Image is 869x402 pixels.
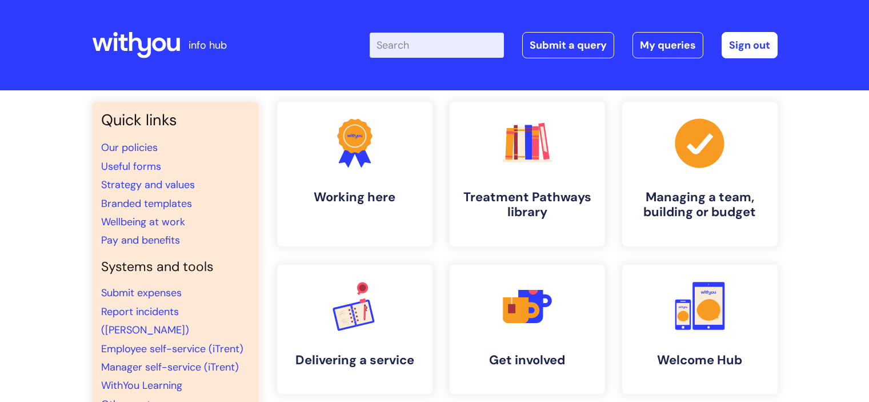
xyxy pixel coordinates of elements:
[622,265,778,394] a: Welcome Hub
[101,197,192,210] a: Branded templates
[101,111,250,129] h3: Quick links
[101,360,239,374] a: Manager self-service (iTrent)
[101,379,182,392] a: WithYou Learning
[286,353,423,368] h4: Delivering a service
[101,342,243,356] a: Employee self-service (iTrent)
[450,265,605,394] a: Get involved
[277,102,433,246] a: Working here
[101,215,185,229] a: Wellbeing at work
[101,141,158,154] a: Our policies
[277,265,433,394] a: Delivering a service
[459,353,596,368] h4: Get involved
[370,32,778,58] div: | -
[459,190,596,220] h4: Treatment Pathways library
[101,259,250,275] h4: Systems and tools
[101,160,161,173] a: Useful forms
[450,102,605,246] a: Treatment Pathways library
[522,32,614,58] a: Submit a query
[101,286,182,300] a: Submit expenses
[101,233,180,247] a: Pay and benefits
[631,190,768,220] h4: Managing a team, building or budget
[370,33,504,58] input: Search
[622,102,778,246] a: Managing a team, building or budget
[189,36,227,54] p: info hub
[101,178,195,192] a: Strategy and values
[722,32,778,58] a: Sign out
[101,305,189,337] a: Report incidents ([PERSON_NAME])
[286,190,423,205] h4: Working here
[631,353,768,368] h4: Welcome Hub
[632,32,703,58] a: My queries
